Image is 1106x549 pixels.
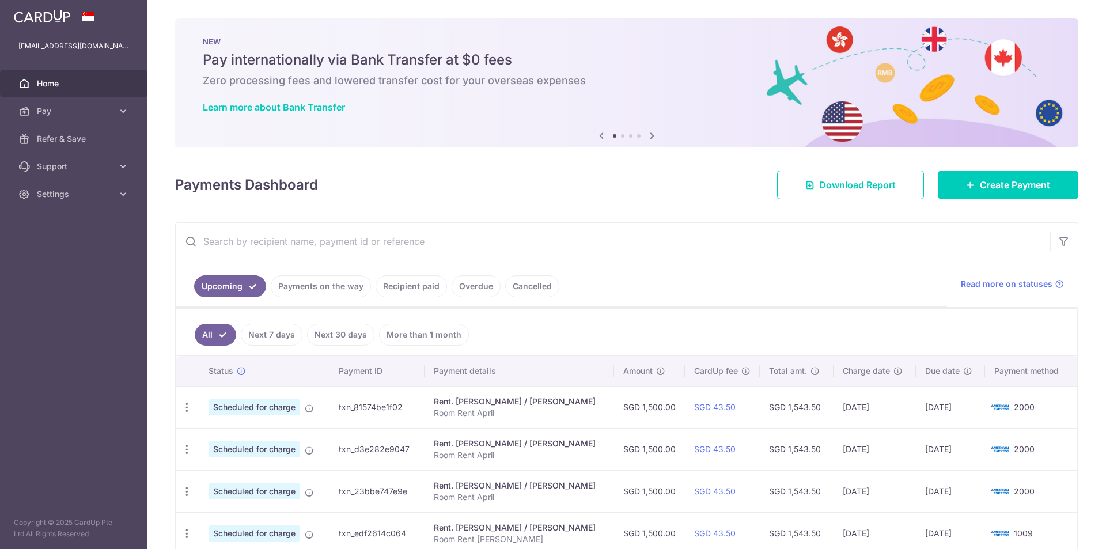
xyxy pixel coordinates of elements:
span: Scheduled for charge [209,483,300,499]
td: txn_23bbe747e9e [329,470,425,512]
a: Read more on statuses [961,278,1064,290]
span: 2000 [1014,444,1035,454]
a: Next 7 days [241,324,302,346]
td: [DATE] [834,470,916,512]
span: 2000 [1014,486,1035,496]
span: Charge date [843,365,890,377]
td: [DATE] [916,386,985,428]
span: Settings [37,188,113,200]
p: Room Rent [PERSON_NAME] [434,533,605,545]
span: Support [37,161,113,172]
td: SGD 1,500.00 [614,428,685,470]
td: SGD 1,543.50 [760,386,834,428]
span: Due date [925,365,960,377]
div: Rent. [PERSON_NAME] / [PERSON_NAME] [434,396,605,407]
span: Scheduled for charge [209,399,300,415]
span: CardUp fee [694,365,738,377]
span: Read more on statuses [961,278,1052,290]
a: Overdue [452,275,501,297]
p: Room Rent April [434,449,605,461]
span: Home [37,78,113,89]
a: SGD 43.50 [694,528,736,538]
input: Search by recipient name, payment id or reference [176,223,1050,260]
img: Bank Card [988,442,1012,456]
span: Create Payment [980,178,1050,192]
th: Payment method [985,356,1077,386]
a: Recipient paid [376,275,447,297]
a: SGD 43.50 [694,402,736,412]
a: Payments on the way [271,275,371,297]
img: Bank transfer banner [175,18,1078,147]
td: SGD 1,500.00 [614,470,685,512]
a: More than 1 month [379,324,469,346]
td: txn_81574be1f02 [329,386,425,428]
img: Bank Card [988,484,1012,498]
img: Bank Card [988,400,1012,414]
a: Create Payment [938,171,1078,199]
a: Next 30 days [307,324,374,346]
span: Download Report [819,178,896,192]
a: SGD 43.50 [694,486,736,496]
div: Rent. [PERSON_NAME] / [PERSON_NAME] [434,438,605,449]
span: 2000 [1014,402,1035,412]
a: Learn more about Bank Transfer [203,101,345,113]
a: Cancelled [505,275,559,297]
div: Rent. [PERSON_NAME] / [PERSON_NAME] [434,480,605,491]
th: Payment ID [329,356,425,386]
p: Room Rent April [434,491,605,503]
th: Payment details [425,356,614,386]
span: Pay [37,105,113,117]
span: Status [209,365,233,377]
span: Scheduled for charge [209,441,300,457]
p: Room Rent April [434,407,605,419]
img: CardUp [14,9,70,23]
span: 1009 [1014,528,1033,538]
span: Amount [623,365,653,377]
td: [DATE] [916,470,985,512]
a: SGD 43.50 [694,444,736,454]
td: [DATE] [834,386,916,428]
h5: Pay internationally via Bank Transfer at $0 fees [203,51,1051,69]
h4: Payments Dashboard [175,175,318,195]
td: SGD 1,500.00 [614,386,685,428]
span: Total amt. [769,365,807,377]
a: Upcoming [194,275,266,297]
p: NEW [203,37,1051,46]
p: [EMAIL_ADDRESS][DOMAIN_NAME] [18,40,129,52]
a: All [195,324,236,346]
span: Refer & Save [37,133,113,145]
span: Scheduled for charge [209,525,300,542]
td: SGD 1,543.50 [760,428,834,470]
h6: Zero processing fees and lowered transfer cost for your overseas expenses [203,74,1051,88]
td: txn_d3e282e9047 [329,428,425,470]
td: [DATE] [834,428,916,470]
a: Download Report [777,171,924,199]
div: Rent. [PERSON_NAME] / [PERSON_NAME] [434,522,605,533]
img: Bank Card [988,527,1012,540]
td: SGD 1,543.50 [760,470,834,512]
td: [DATE] [916,428,985,470]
